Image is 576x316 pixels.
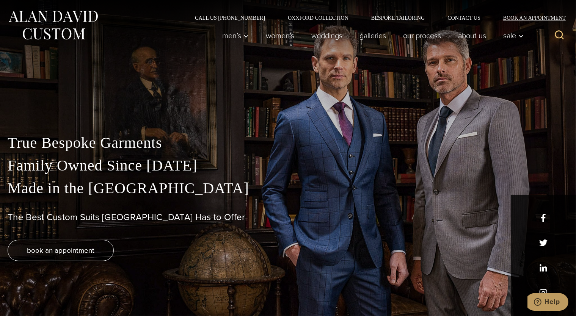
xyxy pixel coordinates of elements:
[360,15,436,20] a: Bespoke Tailoring
[450,28,495,43] a: About Us
[214,28,257,43] button: Men’s sub menu toggle
[395,28,450,43] a: Our Process
[8,212,568,223] h1: The Best Custom Suits [GEOGRAPHIC_DATA] Has to Offer
[492,15,568,20] a: Book an Appointment
[550,27,568,45] button: View Search Form
[436,15,492,20] a: Contact Us
[214,28,528,43] nav: Primary Navigation
[495,28,528,43] button: Sale sub menu toggle
[351,28,395,43] a: Galleries
[27,245,94,256] span: book an appointment
[184,15,276,20] a: Call Us [PHONE_NUMBER]
[8,131,568,200] p: True Bespoke Garments Family Owned Since [DATE] Made in the [GEOGRAPHIC_DATA]
[527,293,568,312] iframe: Opens a widget where you can chat to one of our agents
[257,28,303,43] a: Women’s
[8,8,99,42] img: Alan David Custom
[276,15,360,20] a: Oxxford Collection
[8,240,114,261] a: book an appointment
[303,28,351,43] a: weddings
[184,15,568,20] nav: Secondary Navigation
